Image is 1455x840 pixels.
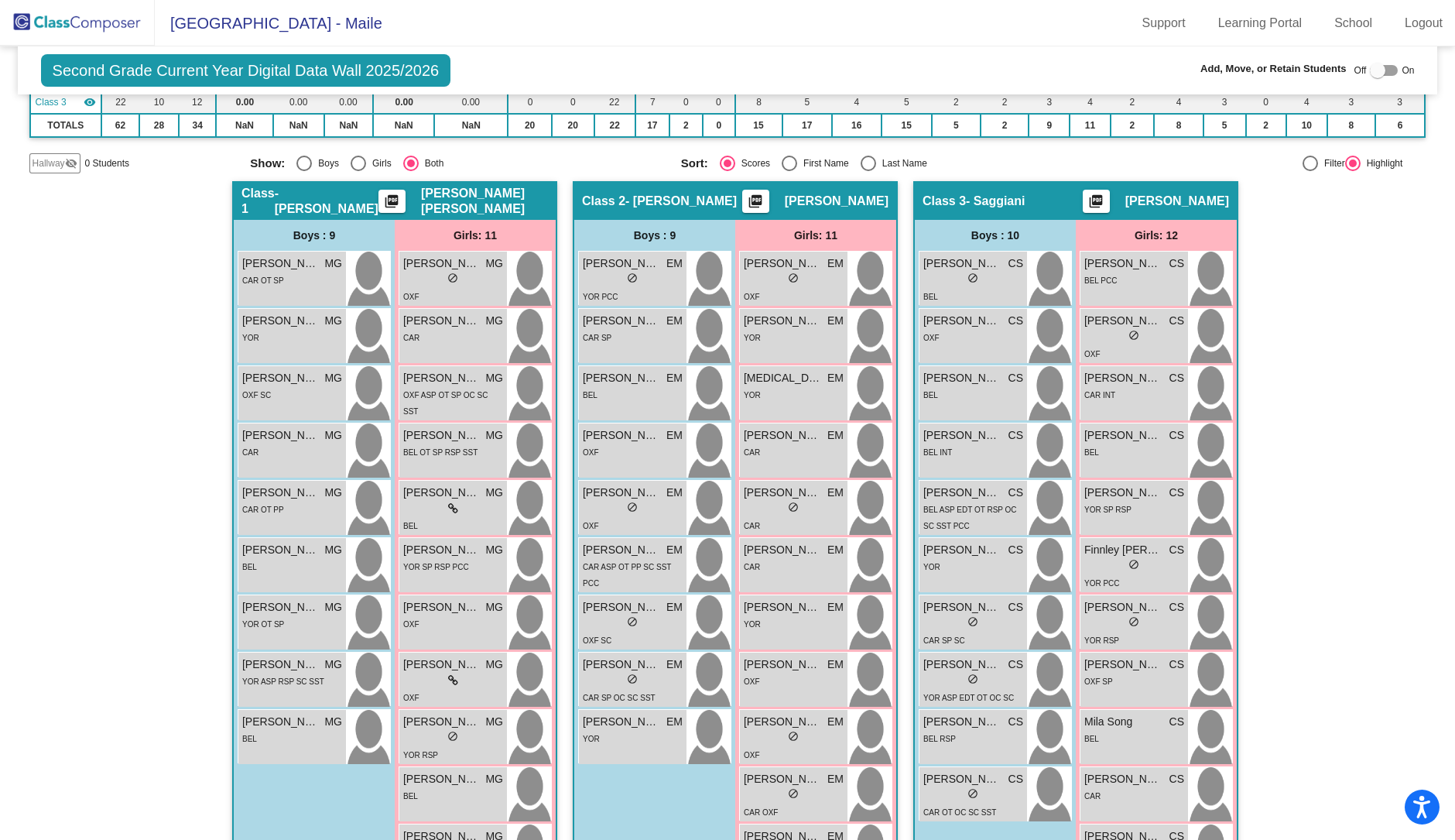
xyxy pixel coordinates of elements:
div: Girls: 12 [1076,220,1237,251]
span: YOR [744,391,761,399]
button: Print Students Details [742,190,769,213]
span: Class 2 [582,194,625,209]
span: [PERSON_NAME] [242,714,320,730]
span: do_not_disturb_alt [627,502,638,513]
span: [PERSON_NAME] [923,542,1001,558]
span: [PERSON_NAME] [744,313,821,329]
div: Boys : 9 [234,220,395,251]
span: do_not_disturb_alt [788,731,799,742]
td: NaN [273,114,324,137]
span: EM [827,313,844,329]
td: 8 [1154,114,1203,137]
span: EM [827,485,844,501]
span: [PERSON_NAME] [403,771,481,787]
td: 20 [508,114,552,137]
td: 2 [669,114,703,137]
span: [PERSON_NAME] [242,599,320,615]
span: [PERSON_NAME] [744,485,821,501]
span: BEL PCC [1084,276,1117,285]
span: YOR PCC [583,293,618,301]
span: CS [1169,370,1184,386]
span: CS [1008,313,1023,329]
mat-icon: picture_as_pdf [746,194,765,215]
span: OXF [744,751,760,759]
span: MG [485,313,503,329]
span: [PERSON_NAME] [923,427,1001,444]
span: CAR OT OC SC SST [923,808,996,817]
a: Logout [1392,11,1455,36]
span: [PERSON_NAME] [403,542,481,558]
span: [PERSON_NAME] [403,599,481,615]
td: 20 [552,114,594,137]
td: 3 [1375,91,1426,114]
td: 4 [1286,91,1327,114]
span: Mila Song [1084,714,1162,730]
span: CAR [744,448,760,457]
span: [PERSON_NAME] [583,657,660,673]
span: [PERSON_NAME] [583,255,660,272]
span: [PERSON_NAME] [403,370,481,386]
span: Sort: [681,156,708,170]
td: 4 [832,91,882,114]
td: 0.00 [373,91,434,114]
span: YOR OT SP [242,620,284,629]
td: 8 [735,91,782,114]
span: OXF [923,334,940,342]
td: 16 [832,114,882,137]
td: 4 [1070,91,1110,114]
div: Girls [366,156,392,170]
span: MG [485,771,503,787]
span: YOR SP RSP [1084,506,1131,514]
td: 34 [179,114,216,137]
span: CS [1008,370,1023,386]
td: 5 [1203,114,1246,137]
span: MG [324,542,342,558]
span: MG [485,485,503,501]
span: MG [324,255,342,272]
span: MG [485,427,503,444]
span: EM [666,599,683,615]
span: Hallway [33,156,65,170]
span: do_not_disturb_alt [967,674,978,684]
span: YOR [923,563,940,571]
span: [PERSON_NAME] [403,657,481,673]
span: OXF [1084,350,1101,358]
span: CS [1008,657,1023,673]
div: Boys [312,156,339,170]
span: Class 3 [923,194,966,209]
span: [PERSON_NAME] [1125,194,1229,209]
mat-icon: visibility_off [65,157,77,170]
span: OXF [403,620,419,629]
span: MG [324,485,342,501]
span: CAR [744,522,760,530]
span: MG [324,599,342,615]
span: EM [666,485,683,501]
span: CAR [744,563,760,571]
span: [PERSON_NAME] [583,370,660,386]
span: OXF SP [1084,677,1113,686]
span: EM [827,255,844,272]
span: [PERSON_NAME] [583,599,660,615]
span: MG [485,599,503,615]
span: [PERSON_NAME] [583,542,660,558]
span: - Saggiani [966,194,1025,209]
span: [PERSON_NAME] [583,714,660,730]
span: CS [1008,427,1023,444]
span: [PERSON_NAME] [1084,255,1162,272]
span: [PERSON_NAME] [744,427,821,444]
span: Class 3 [36,95,67,109]
span: MG [485,370,503,386]
span: [PERSON_NAME] [242,370,320,386]
span: CS [1169,542,1184,558]
td: 15 [882,114,932,137]
span: YOR ASP RSP SC SST [242,677,324,686]
span: [PERSON_NAME] [403,255,481,272]
span: BEL [923,293,938,301]
span: CS [1008,485,1023,501]
span: CS [1169,771,1184,787]
span: do_not_disturb_alt [447,731,458,742]
div: Boys : 10 [915,220,1076,251]
button: Print Students Details [378,190,406,213]
span: do_not_disturb_alt [627,674,638,684]
span: CS [1008,599,1023,615]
